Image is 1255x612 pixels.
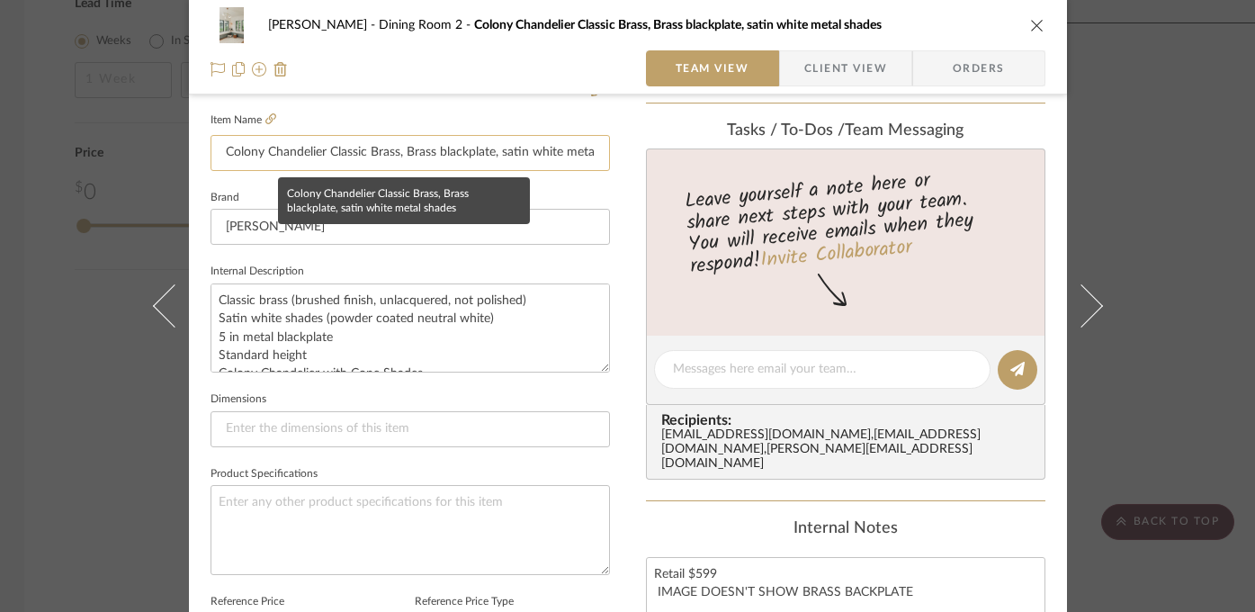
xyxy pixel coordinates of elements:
[661,412,1037,428] span: Recipients:
[211,135,610,171] input: Enter Item Name
[661,428,1037,472] div: [EMAIL_ADDRESS][DOMAIN_NAME] , [EMAIL_ADDRESS][DOMAIN_NAME] , [PERSON_NAME][EMAIL_ADDRESS][DOMAIN...
[211,209,610,245] input: Enter Brand
[727,122,845,139] span: Tasks / To-Dos /
[415,598,514,607] label: Reference Price Type
[643,161,1047,282] div: Leave yourself a note here or share next steps with your team. You will receive emails when they ...
[933,50,1025,86] span: Orders
[273,62,288,76] img: Remove from project
[211,470,318,479] label: Product Specifications
[676,50,749,86] span: Team View
[211,193,239,202] label: Brand
[646,121,1045,141] div: team Messaging
[211,7,254,43] img: b6295dfd-af34-43e6-9082-86be2aad2654_48x40.jpg
[379,19,474,31] span: Dining Room 2
[211,411,610,447] input: Enter the dimensions of this item
[646,519,1045,539] div: Internal Notes
[211,598,284,607] label: Reference Price
[758,232,912,277] a: Invite Collaborator
[211,112,276,128] label: Item Name
[1029,17,1045,33] button: close
[211,267,304,276] label: Internal Description
[268,19,379,31] span: [PERSON_NAME]
[474,19,882,31] span: Colony Chandelier Classic Brass, Brass blackplate, satin white metal shades
[211,395,266,404] label: Dimensions
[804,50,887,86] span: Client View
